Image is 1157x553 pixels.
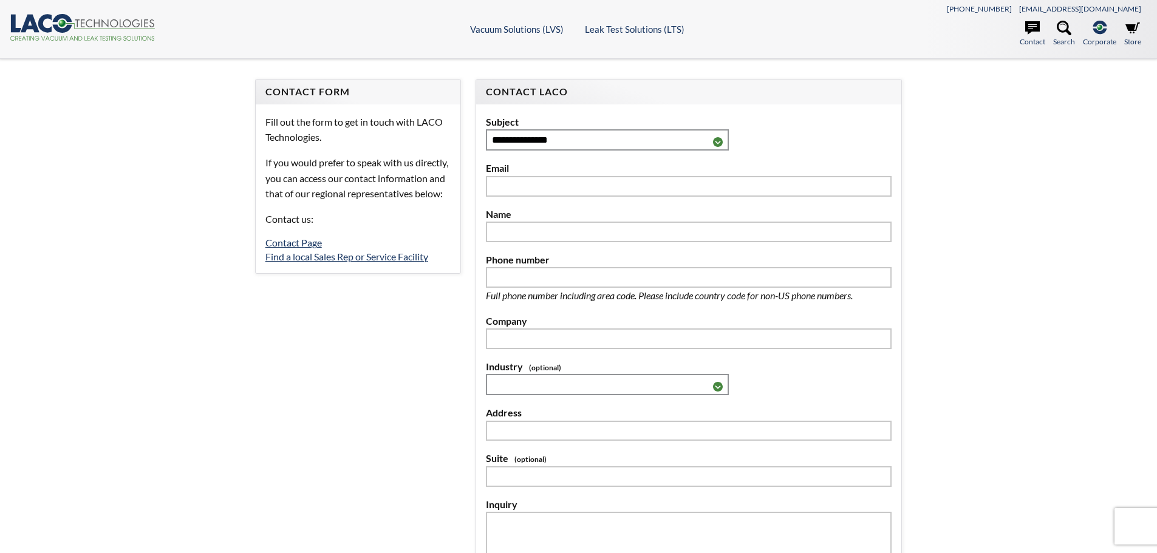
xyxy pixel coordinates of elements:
a: Store [1124,21,1141,47]
a: Leak Test Solutions (LTS) [585,24,684,35]
label: Suite [486,450,892,466]
label: Company [486,313,892,329]
a: [EMAIL_ADDRESS][DOMAIN_NAME] [1019,4,1141,13]
h4: Contact LACO [486,86,892,98]
label: Address [486,405,892,421]
label: Subject [486,114,892,130]
a: [PHONE_NUMBER] [947,4,1012,13]
a: Search [1053,21,1075,47]
label: Email [486,160,892,176]
label: Industry [486,359,892,375]
a: Find a local Sales Rep or Service Facility [265,251,428,262]
label: Inquiry [486,497,892,512]
a: Contact [1020,21,1045,47]
p: Contact us: [265,211,451,227]
label: Phone number [486,252,892,268]
p: Full phone number including area code. Please include country code for non-US phone numbers. [486,288,892,304]
label: Name [486,206,892,222]
a: Contact Page [265,237,322,248]
p: Fill out the form to get in touch with LACO Technologies. [265,114,451,145]
a: Vacuum Solutions (LVS) [470,24,564,35]
p: If you would prefer to speak with us directly, you can access our contact information and that of... [265,155,451,202]
h4: Contact Form [265,86,451,98]
span: Corporate [1083,36,1116,47]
